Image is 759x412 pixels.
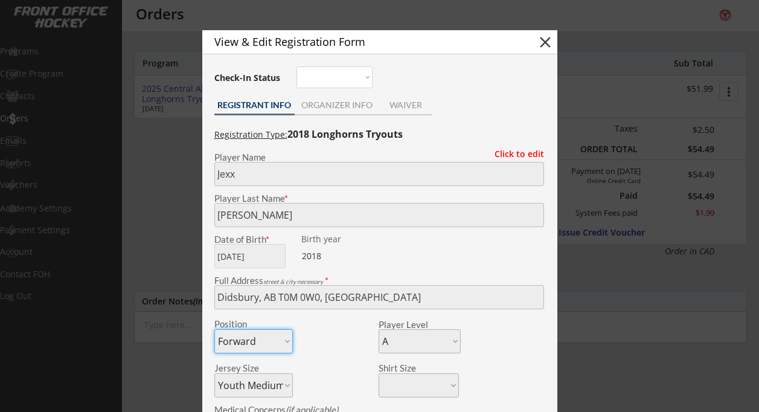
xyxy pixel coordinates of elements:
[301,235,377,243] div: Birth year
[214,364,277,373] div: Jersey Size
[485,150,544,158] div: Click to edit
[536,33,554,51] button: close
[214,36,515,47] div: View & Edit Registration Form
[263,278,323,285] em: street & city necessary
[214,129,287,140] u: Registration Type:
[214,320,277,329] div: Position
[379,320,461,329] div: Player Level
[214,153,544,162] div: Player Name
[214,285,544,309] input: Street, City, Province/State
[214,74,283,82] div: Check-In Status
[214,276,544,285] div: Full Address
[379,364,441,373] div: Shirt Size
[302,250,377,262] div: 2018
[380,101,432,109] div: WAIVER
[214,101,295,109] div: REGISTRANT INFO
[287,127,403,141] strong: 2018 Longhorns Tryouts
[214,194,544,203] div: Player Last Name
[295,101,380,109] div: ORGANIZER INFO
[214,235,293,244] div: Date of Birth
[301,235,377,244] div: We are transitioning the system to collect and store date of birth instead of just birth year to ...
